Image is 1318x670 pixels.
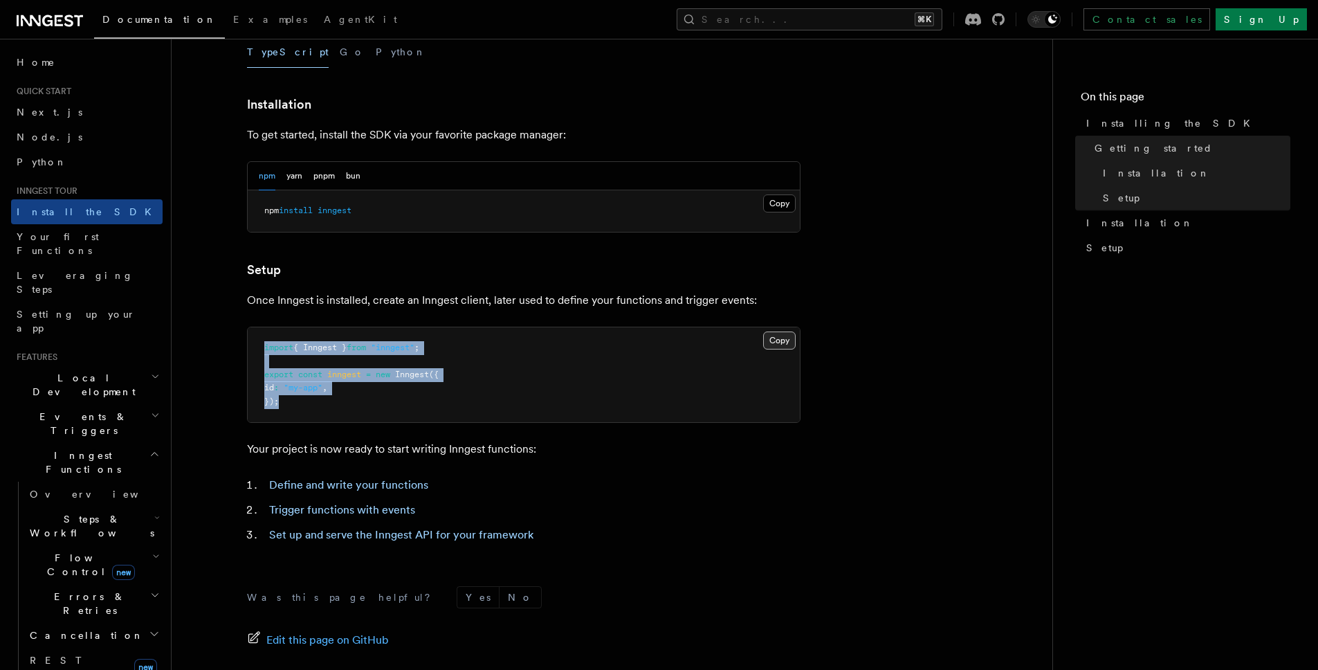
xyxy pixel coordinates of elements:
button: Inngest Functions [11,443,163,482]
span: ({ [429,370,439,379]
span: Next.js [17,107,82,118]
a: Installing the SDK [1081,111,1290,136]
button: Go [340,37,365,68]
a: Setup [1097,185,1290,210]
span: const [298,370,322,379]
span: Installation [1086,216,1193,230]
button: Events & Triggers [11,404,163,443]
span: from [347,343,366,352]
kbd: ⌘K [915,12,934,26]
a: Examples [225,4,315,37]
button: Yes [457,587,499,608]
span: Edit this page on GitHub [266,631,389,650]
span: Installation [1103,166,1210,180]
span: install [279,206,313,215]
span: Errors & Retries [24,590,150,617]
span: Your first Functions [17,231,99,256]
span: Steps & Workflows [24,512,154,540]
button: Steps & Workflows [24,507,163,545]
span: Getting started [1095,141,1213,155]
button: Cancellation [24,623,163,648]
span: Examples [233,14,307,25]
span: = [366,370,371,379]
a: Overview [24,482,163,507]
span: Cancellation [24,628,144,642]
span: ; [414,343,419,352]
span: "my-app" [284,383,322,392]
h4: On this page [1081,89,1290,111]
a: Edit this page on GitHub [247,631,389,650]
a: Set up and serve the Inngest API for your framework [269,528,533,541]
span: Events & Triggers [11,410,151,437]
button: No [500,587,541,608]
span: Local Development [11,371,151,399]
span: npm [264,206,279,215]
a: Your first Functions [11,224,163,263]
a: Trigger functions with events [269,503,415,516]
p: Was this page helpful? [247,590,440,604]
a: Node.js [11,125,163,150]
span: Installing the SDK [1086,116,1258,130]
a: Install the SDK [11,199,163,224]
a: Documentation [94,4,225,39]
button: yarn [286,162,302,190]
button: Copy [763,332,796,350]
span: "inngest" [371,343,414,352]
a: Sign Up [1216,8,1307,30]
span: { Inngest } [293,343,347,352]
button: Errors & Retries [24,584,163,623]
span: }); [264,397,279,406]
a: Installation [247,95,311,114]
button: Copy [763,194,796,212]
a: Leveraging Steps [11,263,163,302]
a: Setup [247,260,281,280]
span: Inngest tour [11,185,77,197]
a: Next.js [11,100,163,125]
a: Getting started [1089,136,1290,161]
button: Flow Controlnew [24,545,163,584]
span: export [264,370,293,379]
span: inngest [327,370,361,379]
span: Inngest Functions [11,449,149,476]
span: Install the SDK [17,206,160,217]
span: import [264,343,293,352]
span: Python [17,156,67,167]
a: Python [11,150,163,174]
span: Setting up your app [17,309,136,334]
a: Home [11,50,163,75]
span: Setup [1103,191,1139,205]
span: new [112,565,135,580]
span: new [376,370,390,379]
span: Home [17,55,55,69]
button: TypeScript [247,37,329,68]
span: id [264,383,274,392]
span: Inngest [395,370,429,379]
p: Once Inngest is installed, create an Inngest client, later used to define your functions and trig... [247,291,800,310]
span: , [322,383,327,392]
span: Setup [1086,241,1123,255]
a: Define and write your functions [269,478,428,491]
button: Python [376,37,426,68]
p: Your project is now ready to start writing Inngest functions: [247,440,800,459]
button: Local Development [11,365,163,404]
a: Contact sales [1083,8,1210,30]
button: bun [346,162,360,190]
a: Setup [1081,235,1290,260]
a: Installation [1081,210,1290,235]
a: Setting up your app [11,302,163,341]
span: Documentation [102,14,217,25]
button: npm [259,162,275,190]
a: Installation [1097,161,1290,185]
span: Flow Control [24,551,152,579]
button: pnpm [313,162,335,190]
span: Overview [30,489,172,500]
a: AgentKit [315,4,405,37]
span: inngest [318,206,351,215]
span: AgentKit [324,14,397,25]
span: : [274,383,279,392]
button: Toggle dark mode [1027,11,1061,28]
span: Features [11,352,57,363]
span: Quick start [11,86,71,97]
span: Node.js [17,132,82,143]
p: To get started, install the SDK via your favorite package manager: [247,125,800,145]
